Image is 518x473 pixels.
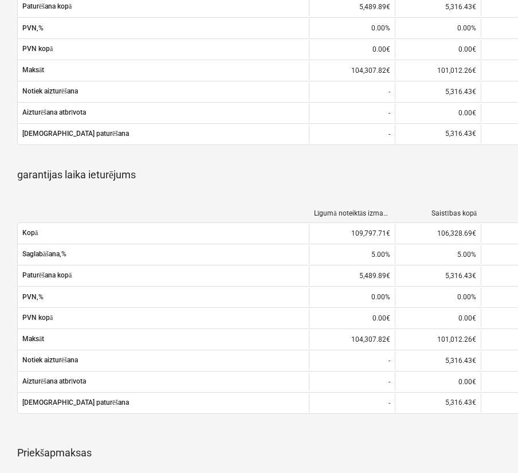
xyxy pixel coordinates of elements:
span: Saglabāšana,% [22,250,304,259]
div: 0.00€ [395,40,481,58]
span: PVN,% [22,293,304,301]
span: Notiek aizturēšana [22,87,304,96]
div: 5,316.43€ [395,267,481,285]
iframe: Chat Widget [461,418,518,473]
div: 5.00% [395,245,481,264]
span: Aizturēšana atbrīvota [22,108,304,117]
span: Paturēšana kopā [22,2,304,11]
span: Notiek aizturēšana [22,356,304,365]
div: - [309,83,395,101]
p: garantijas laika ieturējums [17,168,136,191]
div: 104,307.82€ [309,61,395,80]
div: - [309,373,395,391]
div: Līgumā noteiktās izmaksas [314,209,391,218]
span: PVN kopā [22,314,304,322]
div: 104,307.82€ [309,330,395,349]
span: Paturēšana kopā [22,271,304,280]
div: 0.00€ [395,104,481,122]
div: - [309,351,395,370]
p: 5,316.43€ [445,129,476,139]
span: PVN,% [22,24,304,32]
span: [DEMOGRAPHIC_DATA] paturēšana [22,130,304,138]
div: - [309,394,395,412]
div: Saistības kopā [400,209,477,218]
p: 5,316.43€ [445,398,476,408]
div: 0.00% [395,288,481,306]
div: 101,012.26€ [395,61,481,80]
span: Aizturēšana atbrīvota [22,377,304,386]
div: 0.00€ [395,373,481,391]
div: 106,328.69€ [395,224,481,243]
span: Kopā [22,229,304,237]
div: - [309,125,395,143]
p: Priekšapmaksas [17,446,92,469]
div: 5,316.43€ [395,351,481,370]
div: 0.00% [309,288,395,306]
div: 101,012.26€ [395,330,481,349]
div: 0.00% [309,19,395,37]
div: 5,316.43€ [395,83,481,101]
span: [DEMOGRAPHIC_DATA] paturēšana [22,398,304,407]
div: 5,489.89€ [309,267,395,285]
div: 0.00€ [309,40,395,58]
span: Maksāt [22,66,304,75]
div: 0.00€ [395,309,481,327]
div: 109,797.71€ [309,224,395,243]
div: 5.00% [309,245,395,264]
div: 0.00% [395,19,481,37]
span: PVN kopā [22,45,304,53]
span: Maksāt [22,335,304,343]
div: 0.00€ [309,309,395,327]
div: - [309,104,395,122]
